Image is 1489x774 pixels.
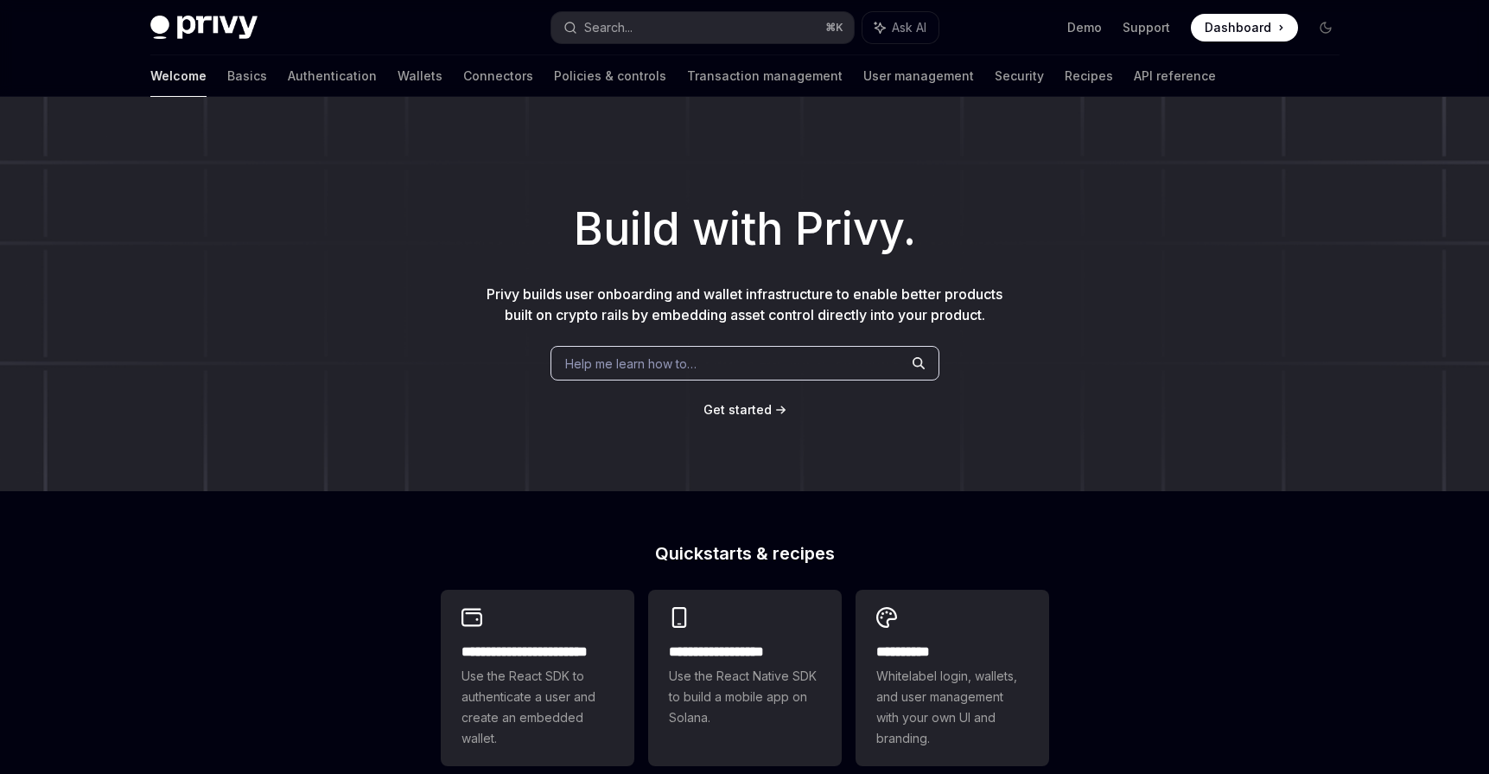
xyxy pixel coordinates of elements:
a: API reference [1134,55,1216,97]
a: Security [995,55,1044,97]
img: dark logo [150,16,258,40]
a: Authentication [288,55,377,97]
button: Toggle dark mode [1312,14,1339,42]
a: Connectors [463,55,533,97]
span: Use the React SDK to authenticate a user and create an embedded wallet. [461,666,614,749]
button: Search...⌘K [551,12,854,43]
div: Search... [584,17,633,38]
a: Get started [703,401,772,419]
span: Use the React Native SDK to build a mobile app on Solana. [669,666,821,728]
a: Policies & controls [554,55,666,97]
a: Dashboard [1191,14,1298,42]
a: Support [1123,19,1170,36]
a: Wallets [398,55,442,97]
h1: Build with Privy. [28,195,1461,263]
a: Welcome [150,55,207,97]
button: Ask AI [862,12,939,43]
a: User management [863,55,974,97]
span: Privy builds user onboarding and wallet infrastructure to enable better products built on crypto ... [487,285,1002,323]
h2: Quickstarts & recipes [441,545,1049,562]
span: ⌘ K [825,21,843,35]
a: **** *****Whitelabel login, wallets, and user management with your own UI and branding. [856,590,1049,766]
span: Help me learn how to… [565,355,697,373]
span: Dashboard [1205,19,1271,36]
span: Ask AI [892,19,926,36]
a: Demo [1067,19,1102,36]
a: Recipes [1065,55,1113,97]
a: Transaction management [687,55,843,97]
a: **** **** **** ***Use the React Native SDK to build a mobile app on Solana. [648,590,842,766]
a: Basics [227,55,267,97]
span: Whitelabel login, wallets, and user management with your own UI and branding. [876,666,1028,749]
span: Get started [703,402,772,417]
